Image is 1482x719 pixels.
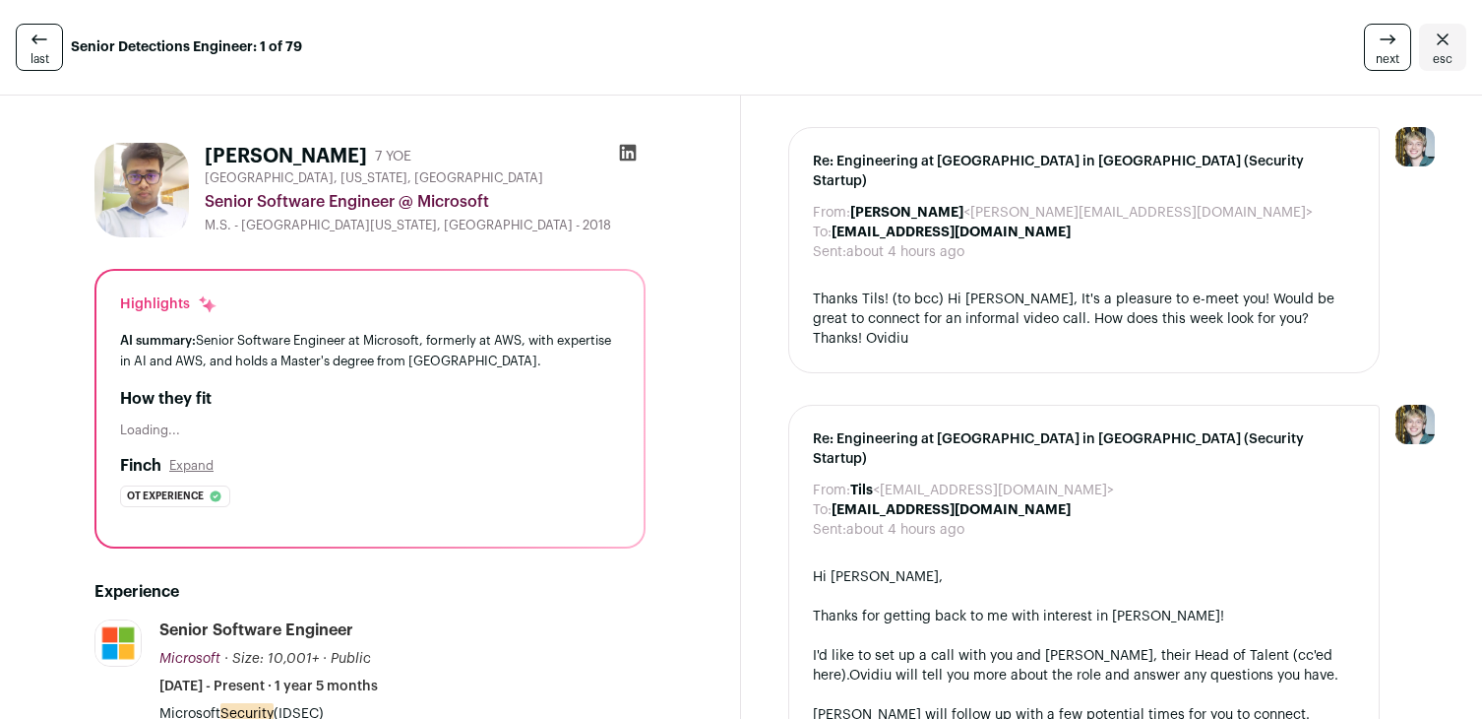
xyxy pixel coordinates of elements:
div: M.S. - [GEOGRAPHIC_DATA][US_STATE], [GEOGRAPHIC_DATA] - 2018 [205,218,646,233]
span: · Size: 10,001+ [224,652,319,666]
dt: To: [813,223,832,242]
span: Public [331,652,371,666]
img: 03fbe0ca05640539719bc74e382d02136e034fa46b5bd75bf0d06159736fb2e4.jpg [94,143,189,237]
h2: How they fit [120,387,620,411]
b: Tils [850,484,873,497]
div: Senior Software Engineer [159,620,353,641]
strong: Senior Detections Engineer: 1 of 79 [71,37,302,57]
dt: To: [813,500,832,520]
span: [DATE] - Present · 1 year 5 months [159,677,378,696]
b: [EMAIL_ADDRESS][DOMAIN_NAME] [832,503,1071,517]
span: Re: Engineering at [GEOGRAPHIC_DATA] in [GEOGRAPHIC_DATA] (Security Startup) [813,152,1355,191]
dt: Sent: [813,242,846,262]
img: c786a7b10b07920eb52778d94b98952337776963b9c08eb22d98bc7b89d269e4.jpg [95,621,141,666]
div: Senior Software Engineer @ Microsoft [205,190,646,214]
span: Ovidiu will tell you more about the role and answer any questions you have. [849,669,1338,683]
dt: From: [813,481,850,500]
h2: Experience [94,580,646,604]
div: 7 YOE [375,147,411,166]
dt: From: [813,203,850,223]
button: Expand [169,458,214,474]
h2: Finch [120,454,161,478]
span: esc [1433,51,1452,67]
div: Loading... [120,423,620,438]
img: 6494470-medium_jpg [1395,127,1435,166]
img: 6494470-medium_jpg [1395,405,1435,444]
div: Highlights [120,294,217,314]
span: Re: Engineering at [GEOGRAPHIC_DATA] in [GEOGRAPHIC_DATA] (Security Startup) [813,429,1355,469]
div: Thanks for getting back to me with interest in [PERSON_NAME]! [813,607,1355,626]
span: Ot experience [127,487,204,506]
span: last [31,51,49,67]
dd: <[EMAIL_ADDRESS][DOMAIN_NAME]> [850,481,1114,500]
span: · [323,649,327,669]
a: next [1364,24,1411,71]
a: Close [1419,24,1466,71]
b: [EMAIL_ADDRESS][DOMAIN_NAME] [832,226,1071,239]
div: Hi [PERSON_NAME], [813,567,1355,587]
dd: <[PERSON_NAME][EMAIL_ADDRESS][DOMAIN_NAME]> [850,203,1313,223]
div: Thanks Tils! (to bcc) Hi [PERSON_NAME], It's a pleasure to e-meet you! Would be great to connect ... [813,290,1355,349]
span: Microsoft [159,652,220,666]
div: I'd like to set up a call with you and [PERSON_NAME], their Head of Talent (cc'ed here). [813,646,1355,686]
a: last [16,24,63,71]
dd: about 4 hours ago [846,520,964,540]
span: [GEOGRAPHIC_DATA], [US_STATE], [GEOGRAPHIC_DATA] [205,170,543,186]
b: [PERSON_NAME] [850,206,963,220]
dt: Sent: [813,520,846,540]
div: Senior Software Engineer at Microsoft, formerly at AWS, with expertise in AI and AWS, and holds a... [120,330,620,371]
dd: about 4 hours ago [846,242,964,262]
h1: [PERSON_NAME] [205,143,367,170]
span: AI summary: [120,334,196,347]
span: next [1376,51,1399,67]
